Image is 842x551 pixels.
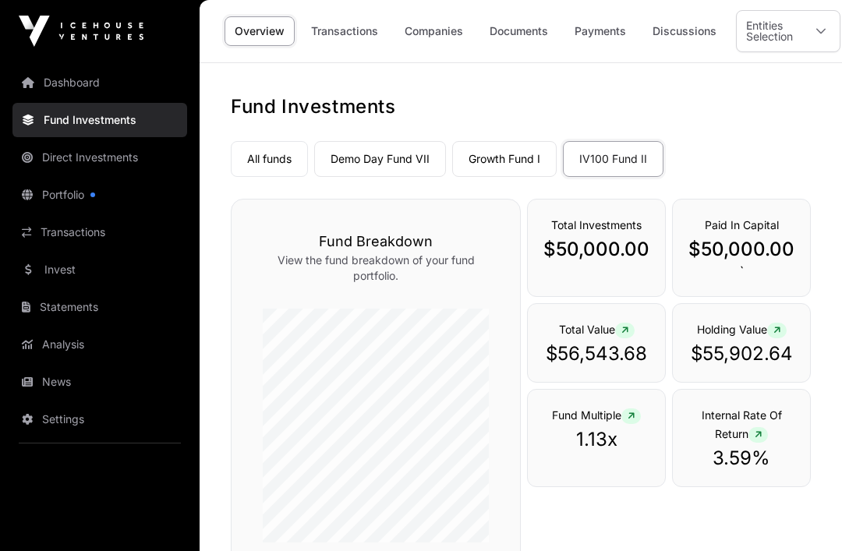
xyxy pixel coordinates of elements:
[263,253,489,284] p: View the fund breakdown of your fund portfolio.
[12,327,187,362] a: Analysis
[263,231,489,253] h3: Fund Breakdown
[563,141,663,177] a: IV100 Fund II
[12,140,187,175] a: Direct Investments
[394,16,473,46] a: Companies
[543,341,649,366] p: $56,543.68
[19,16,143,47] img: Icehouse Ventures Logo
[12,65,187,100] a: Dashboard
[543,427,649,452] p: 1.13x
[697,323,787,336] span: Holding Value
[231,141,308,177] a: All funds
[12,215,187,249] a: Transactions
[559,323,635,336] span: Total Value
[479,16,558,46] a: Documents
[737,11,802,51] div: Entities Selection
[12,178,187,212] a: Portfolio
[231,94,811,119] h1: Fund Investments
[12,103,187,137] a: Fund Investments
[12,402,187,436] a: Settings
[301,16,388,46] a: Transactions
[672,199,811,297] div: `
[688,446,794,471] p: 3.59%
[452,141,557,177] a: Growth Fund I
[702,408,782,440] span: Internal Rate Of Return
[225,16,295,46] a: Overview
[642,16,727,46] a: Discussions
[314,141,446,177] a: Demo Day Fund VII
[688,237,794,262] p: $50,000.00
[764,476,842,551] iframe: Chat Widget
[688,341,794,366] p: $55,902.64
[543,237,649,262] p: $50,000.00
[12,365,187,399] a: News
[12,290,187,324] a: Statements
[552,408,641,422] span: Fund Multiple
[551,218,642,231] span: Total Investments
[12,253,187,287] a: Invest
[705,218,779,231] span: Paid In Capital
[564,16,636,46] a: Payments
